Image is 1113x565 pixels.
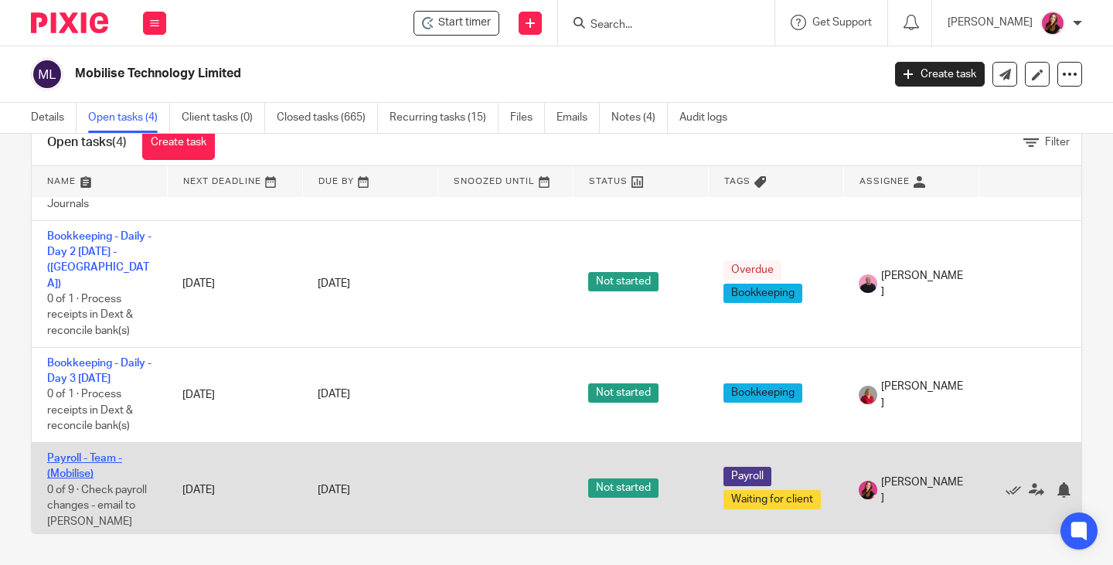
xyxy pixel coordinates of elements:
[142,125,215,160] a: Create task
[88,103,170,133] a: Open tasks (4)
[47,358,151,384] a: Bookkeeping - Daily - Day 3 [DATE]
[31,12,108,33] img: Pixie
[167,220,302,347] td: [DATE]
[588,383,659,403] span: Not started
[47,453,122,479] a: Payroll - Team - (Mobilise)
[881,475,963,506] span: [PERSON_NAME]
[47,231,151,289] a: Bookkeeping - Daily - Day 2 [DATE] - ([GEOGRAPHIC_DATA])
[723,467,771,486] span: Payroll
[167,442,302,537] td: [DATE]
[47,389,133,431] span: 0 of 1 · Process receipts in Dext & reconcile bank(s)
[1006,482,1029,498] a: Mark as done
[47,134,127,151] h1: Open tasks
[47,485,147,527] span: 0 of 9 · Check payroll changes - email to [PERSON_NAME]
[112,136,127,148] span: (4)
[318,390,350,400] span: [DATE]
[318,278,350,289] span: [DATE]
[75,66,713,82] h2: Mobilise Technology Limited
[182,103,265,133] a: Client tasks (0)
[31,103,77,133] a: Details
[724,177,751,185] span: Tags
[510,103,545,133] a: Files
[31,58,63,90] img: svg%3E
[318,485,350,495] span: [DATE]
[859,386,877,404] img: fd10cc094e9b0-100.png
[438,15,491,31] span: Start timer
[167,347,302,442] td: [DATE]
[881,379,963,410] span: [PERSON_NAME]
[723,490,821,509] span: Waiting for client
[589,19,728,32] input: Search
[1045,137,1070,148] span: Filter
[611,103,668,133] a: Notes (4)
[895,62,985,87] a: Create task
[679,103,739,133] a: Audit logs
[277,103,378,133] a: Closed tasks (665)
[390,103,499,133] a: Recurring tasks (15)
[812,17,872,28] span: Get Support
[589,177,628,185] span: Status
[556,103,600,133] a: Emails
[414,11,499,36] div: Mobilise Technology Limited
[723,383,802,403] span: Bookkeeping
[47,294,133,336] span: 0 of 1 · Process receipts in Dext & reconcile bank(s)
[588,272,659,291] span: Not started
[859,274,877,293] img: Bio%20-%20Kemi%20.png
[1040,11,1065,36] img: 21.png
[723,260,781,280] span: Overdue
[881,268,963,300] span: [PERSON_NAME]
[588,478,659,498] span: Not started
[948,15,1033,30] p: [PERSON_NAME]
[723,284,802,303] span: Bookkeeping
[454,177,535,185] span: Snoozed Until
[859,481,877,499] img: 21.png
